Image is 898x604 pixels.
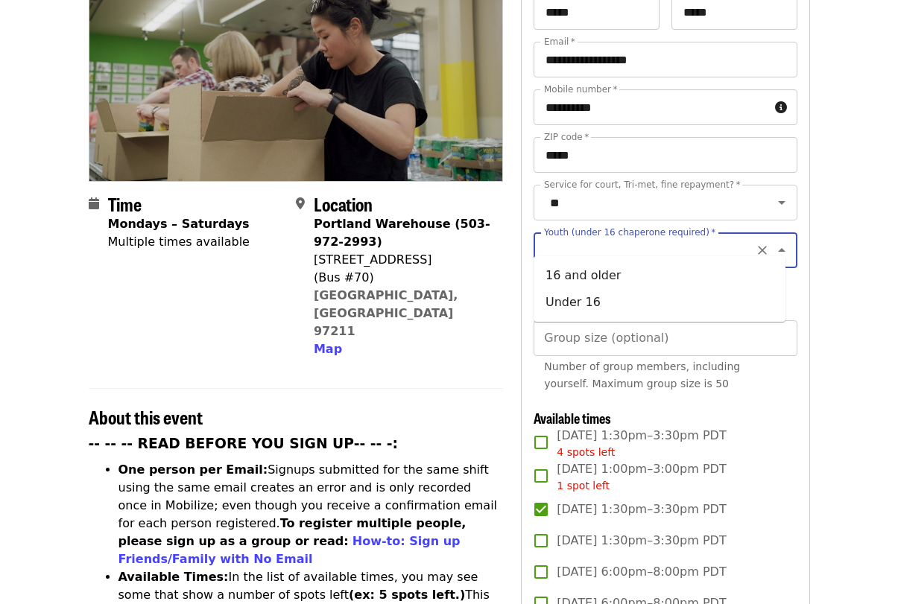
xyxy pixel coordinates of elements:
span: 4 spots left [557,446,615,458]
strong: Available Times: [118,570,229,584]
input: ZIP code [534,137,797,173]
span: [DATE] 1:00pm–3:00pm PDT [557,460,726,494]
span: Available times [534,408,611,427]
span: [DATE] 1:30pm–3:30pm PDT [557,532,726,550]
a: How-to: Sign up Friends/Family with No Email [118,534,461,566]
label: Youth (under 16 chaperone required) [544,228,715,237]
li: 16 and older [534,262,785,289]
strong: (ex: 5 spots left.) [349,588,465,602]
i: circle-info icon [775,101,787,115]
span: 1 spot left [557,480,610,492]
div: [STREET_ADDRESS] [314,251,491,269]
strong: Mondays – Saturdays [108,217,250,231]
button: Map [314,340,342,358]
input: Mobile number [534,89,768,125]
span: Map [314,342,342,356]
strong: To register multiple people, please sign up as a group or read: [118,516,467,548]
a: [GEOGRAPHIC_DATA], [GEOGRAPHIC_DATA] 97211 [314,288,458,338]
span: Number of group members, including yourself. Maximum group size is 50 [544,360,740,390]
span: [DATE] 1:30pm–3:30pm PDT [557,427,726,460]
button: Open [771,192,792,213]
strong: One person per Email: [118,462,268,477]
strong: Portland Warehouse (503-972-2993) [314,217,490,249]
i: map-marker-alt icon [296,197,305,211]
i: calendar icon [89,197,99,211]
li: Under 16 [534,289,785,316]
button: Clear [752,240,773,261]
strong: -- -- -- READ BEFORE YOU SIGN UP-- -- -: [89,436,399,451]
input: Email [534,42,797,77]
label: Mobile number [544,85,617,94]
div: (Bus #70) [314,269,491,287]
span: Location [314,191,373,217]
span: About this event [89,404,203,430]
label: Service for court, Tri-met, fine repayment? [544,180,741,189]
span: Time [108,191,142,217]
label: ZIP code [544,133,589,142]
div: Multiple times available [108,233,250,251]
span: [DATE] 1:30pm–3:30pm PDT [557,500,726,518]
span: [DATE] 6:00pm–8:00pm PDT [557,563,726,581]
li: Signups submitted for the same shift using the same email creates an error and is only recorded o... [118,461,504,568]
input: [object Object] [534,320,797,356]
button: Close [771,240,792,261]
label: Email [544,37,575,46]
